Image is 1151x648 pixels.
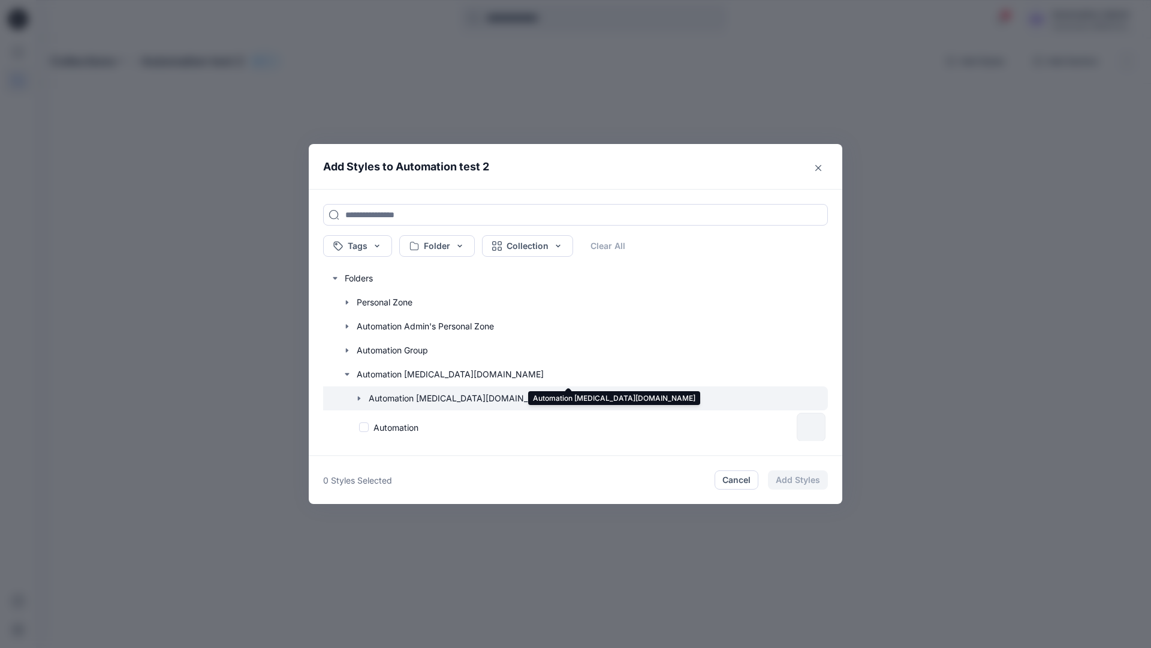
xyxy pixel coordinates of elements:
button: Tags [323,235,392,257]
p: Automation [373,421,418,434]
button: Folder [399,235,475,257]
button: Collection [482,235,573,257]
button: Close [809,158,828,178]
button: Cancel [715,470,758,490]
p: 0 Styles Selected [323,474,392,487]
header: Add Styles to Automation test 2 [309,144,842,189]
